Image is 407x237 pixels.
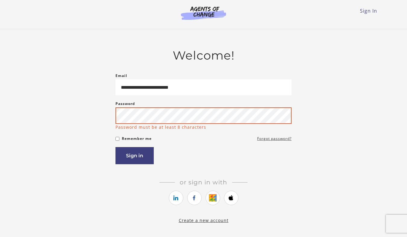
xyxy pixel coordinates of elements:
[179,217,229,223] a: Create a new account
[115,72,127,79] label: Email
[115,48,292,63] h2: Welcome!
[360,8,377,14] a: Sign In
[257,135,292,142] a: Forgot password?
[115,100,135,107] label: Password
[115,124,206,130] p: Password must be at least 8 characters
[169,191,183,205] a: https://courses.thinkific.com/users/auth/linkedin?ss%5Breferral%5D=&ss%5Buser_return_to%5D=&ss%5B...
[224,191,238,205] a: https://courses.thinkific.com/users/auth/apple?ss%5Breferral%5D=&ss%5Buser_return_to%5D=&ss%5Bvis...
[187,191,202,205] a: https://courses.thinkific.com/users/auth/facebook?ss%5Breferral%5D=&ss%5Buser_return_to%5D=&ss%5B...
[175,6,232,20] img: Agents of Change Logo
[175,179,232,186] span: Or sign in with
[122,135,152,142] label: Remember me
[115,147,154,164] button: Sign in
[206,191,220,205] a: https://courses.thinkific.com/users/auth/google?ss%5Breferral%5D=&ss%5Buser_return_to%5D=&ss%5Bvi...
